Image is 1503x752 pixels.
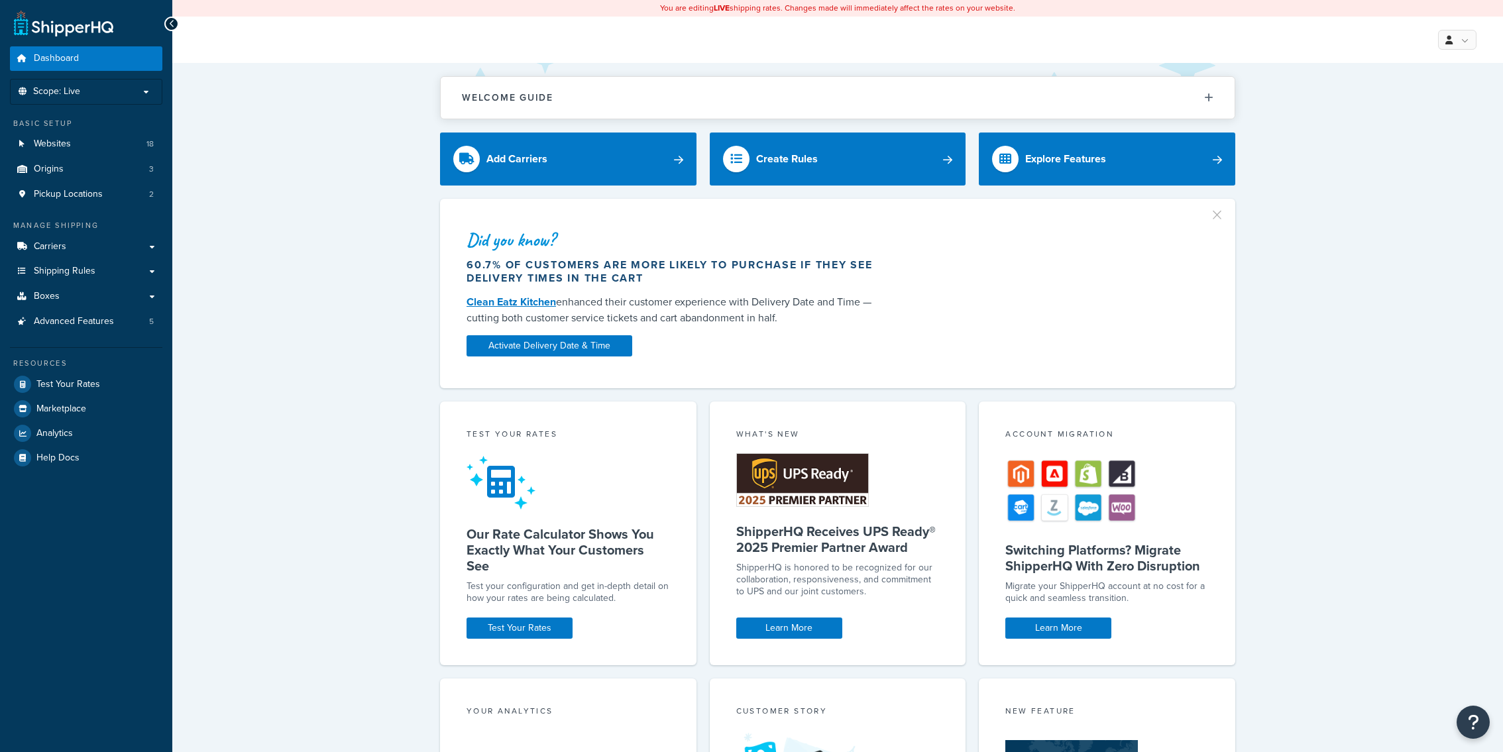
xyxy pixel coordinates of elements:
[979,133,1235,186] a: Explore Features
[10,372,162,396] a: Test Your Rates
[34,316,114,327] span: Advanced Features
[736,523,940,555] h5: ShipperHQ Receives UPS Ready® 2025 Premier Partner Award
[467,294,556,309] a: Clean Eatz Kitchen
[467,618,573,639] a: Test Your Rates
[1005,428,1209,443] div: Account Migration
[10,220,162,231] div: Manage Shipping
[440,133,696,186] a: Add Carriers
[10,235,162,259] a: Carriers
[10,182,162,207] a: Pickup Locations2
[10,259,162,284] a: Shipping Rules
[467,705,670,720] div: Your Analytics
[149,316,154,327] span: 5
[736,705,940,720] div: Customer Story
[736,618,842,639] a: Learn More
[710,133,966,186] a: Create Rules
[467,231,885,249] div: Did you know?
[36,379,100,390] span: Test Your Rates
[36,428,73,439] span: Analytics
[1005,618,1111,639] a: Learn More
[10,284,162,309] a: Boxes
[10,446,162,470] a: Help Docs
[10,182,162,207] li: Pickup Locations
[467,526,670,574] h5: Our Rate Calculator Shows You Exactly What Your Customers See
[1457,706,1490,739] button: Open Resource Center
[736,428,940,443] div: What's New
[34,266,95,277] span: Shipping Rules
[467,335,632,356] a: Activate Delivery Date & Time
[467,258,885,285] div: 60.7% of customers are more likely to purchase if they see delivery times in the cart
[10,309,162,334] li: Advanced Features
[736,562,940,598] p: ShipperHQ is honored to be recognized for our collaboration, responsiveness, and commitment to UP...
[10,358,162,369] div: Resources
[10,397,162,421] a: Marketplace
[467,294,885,326] div: enhanced their customer experience with Delivery Date and Time — cutting both customer service ti...
[1005,542,1209,574] h5: Switching Platforms? Migrate ShipperHQ With Zero Disruption
[34,164,64,175] span: Origins
[1005,705,1209,720] div: New Feature
[36,403,86,415] span: Marketplace
[36,453,80,464] span: Help Docs
[756,150,818,168] div: Create Rules
[149,164,154,175] span: 3
[1005,580,1209,604] div: Migrate your ShipperHQ account at no cost for a quick and seamless transition.
[149,189,154,200] span: 2
[34,138,71,150] span: Websites
[34,53,79,64] span: Dashboard
[34,189,103,200] span: Pickup Locations
[486,150,547,168] div: Add Carriers
[10,118,162,129] div: Basic Setup
[10,132,162,156] li: Websites
[10,132,162,156] a: Websites18
[714,2,730,14] b: LIVE
[467,580,670,604] div: Test your configuration and get in-depth detail on how your rates are being calculated.
[146,138,154,150] span: 18
[10,46,162,71] a: Dashboard
[462,93,553,103] h2: Welcome Guide
[10,157,162,182] a: Origins3
[441,77,1235,119] button: Welcome Guide
[34,291,60,302] span: Boxes
[467,428,670,443] div: Test your rates
[10,309,162,334] a: Advanced Features5
[34,241,66,252] span: Carriers
[1025,150,1106,168] div: Explore Features
[10,157,162,182] li: Origins
[10,421,162,445] a: Analytics
[33,86,80,97] span: Scope: Live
